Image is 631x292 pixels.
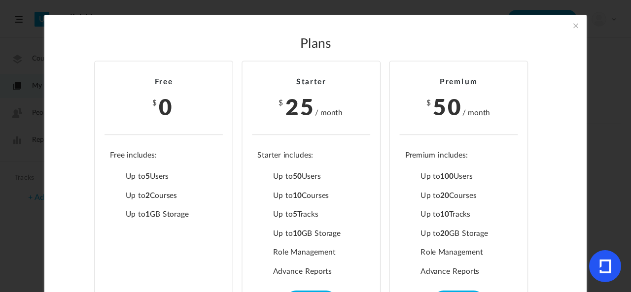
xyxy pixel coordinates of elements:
li: Up to Courses [110,191,217,201]
b: 10 [293,230,302,237]
span: $ [279,99,284,107]
b: 1 [145,211,150,218]
li: Up to Courses [405,191,513,201]
li: Advance Reports [257,266,365,277]
span: 25 [285,90,315,122]
span: 0 [159,90,174,122]
span: $ [426,99,432,107]
span: $ [152,99,158,107]
li: Up to Users [405,171,513,182]
li: Up to Tracks [405,209,513,220]
li: Role Management [405,247,513,258]
li: Role Management [257,247,365,258]
b: 10 [293,192,302,199]
li: Up to GB Storage [405,228,513,239]
h2: Starter [252,78,370,87]
b: 50 [293,173,302,180]
cite: / month [315,107,343,118]
li: Up to Tracks [257,209,365,220]
li: Up to Users [257,171,365,182]
h2: Plans [66,36,565,52]
b: 20 [440,192,449,199]
b: 10 [440,211,449,218]
b: 5 [145,173,150,180]
span: 50 [433,90,462,122]
li: Up to Users [110,171,217,182]
li: Advance Reports [405,266,513,277]
b: 100 [440,173,454,180]
li: Up to Courses [257,191,365,201]
li: Up to GB Storage [257,228,365,239]
h2: Premium [400,78,518,87]
b: 5 [293,211,297,218]
cite: / month [462,107,490,118]
li: Up to GB Storage [110,209,217,220]
h2: Free [105,78,223,87]
b: 2 [145,192,150,199]
b: 20 [440,230,449,237]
